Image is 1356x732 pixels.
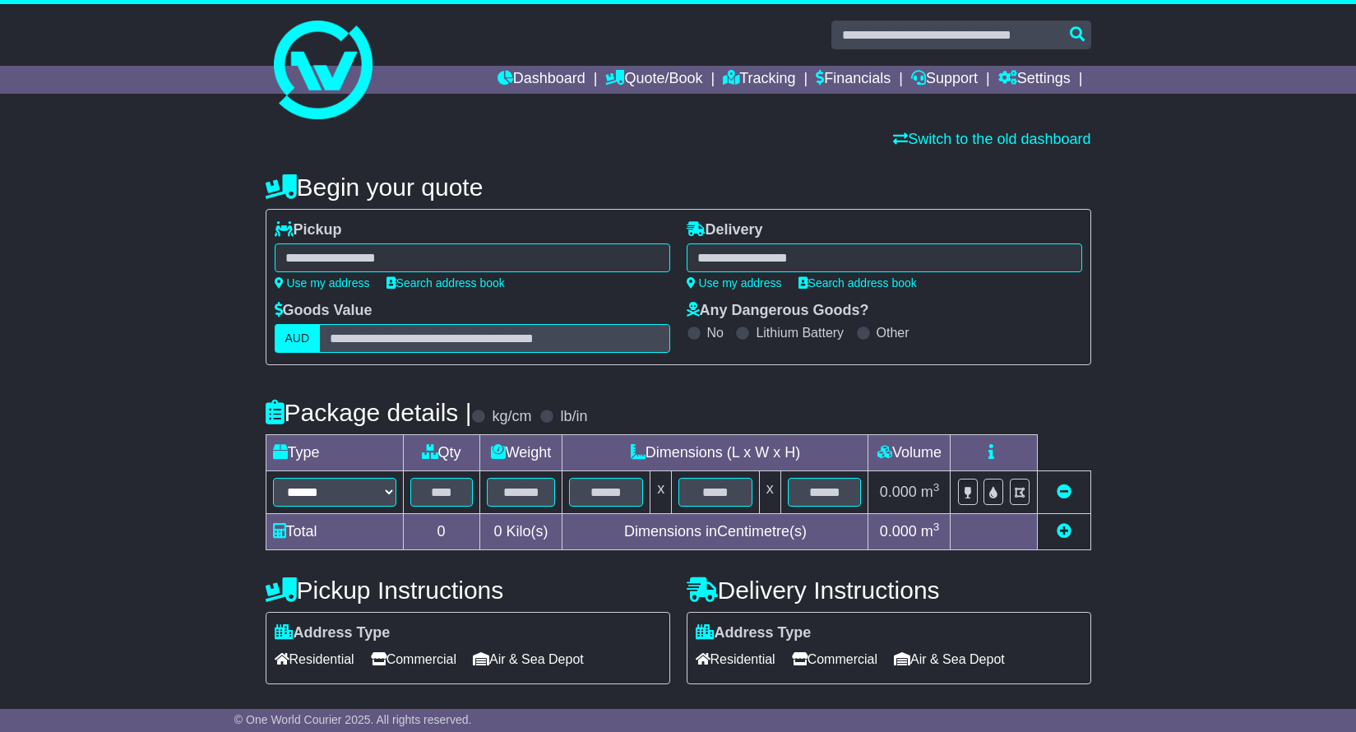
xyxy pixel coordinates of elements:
[275,221,342,239] label: Pickup
[707,325,724,341] label: No
[479,435,562,471] td: Weight
[386,276,505,290] a: Search address book
[403,514,479,550] td: 0
[1057,484,1071,500] a: Remove this item
[275,302,373,320] label: Goods Value
[868,435,951,471] td: Volume
[650,471,672,514] td: x
[911,66,978,94] a: Support
[687,302,869,320] label: Any Dangerous Goods?
[403,435,479,471] td: Qty
[371,646,456,672] span: Commercial
[880,484,917,500] span: 0.000
[275,624,391,642] label: Address Type
[759,471,780,514] td: x
[880,523,917,540] span: 0.000
[792,646,877,672] span: Commercial
[605,66,702,94] a: Quote/Book
[266,174,1091,201] h4: Begin your quote
[562,514,868,550] td: Dimensions in Centimetre(s)
[234,713,472,726] span: © One World Courier 2025. All rights reserved.
[723,66,795,94] a: Tracking
[1057,523,1071,540] a: Add new item
[266,514,403,550] td: Total
[798,276,917,290] a: Search address book
[479,514,562,550] td: Kilo(s)
[687,276,782,290] a: Use my address
[560,408,587,426] label: lb/in
[687,577,1091,604] h4: Delivery Instructions
[998,66,1071,94] a: Settings
[933,481,940,493] sup: 3
[562,435,868,471] td: Dimensions (L x W x H)
[894,646,1005,672] span: Air & Sea Depot
[816,66,891,94] a: Financials
[921,484,940,500] span: m
[877,325,909,341] label: Other
[266,577,670,604] h4: Pickup Instructions
[275,276,370,290] a: Use my address
[266,435,403,471] td: Type
[921,523,940,540] span: m
[275,324,321,353] label: AUD
[933,521,940,533] sup: 3
[696,646,775,672] span: Residential
[893,131,1090,147] a: Switch to the old dashboard
[696,624,812,642] label: Address Type
[687,221,763,239] label: Delivery
[266,399,472,426] h4: Package details |
[498,66,585,94] a: Dashboard
[493,523,502,540] span: 0
[275,646,354,672] span: Residential
[492,408,531,426] label: kg/cm
[473,646,584,672] span: Air & Sea Depot
[756,325,844,341] label: Lithium Battery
